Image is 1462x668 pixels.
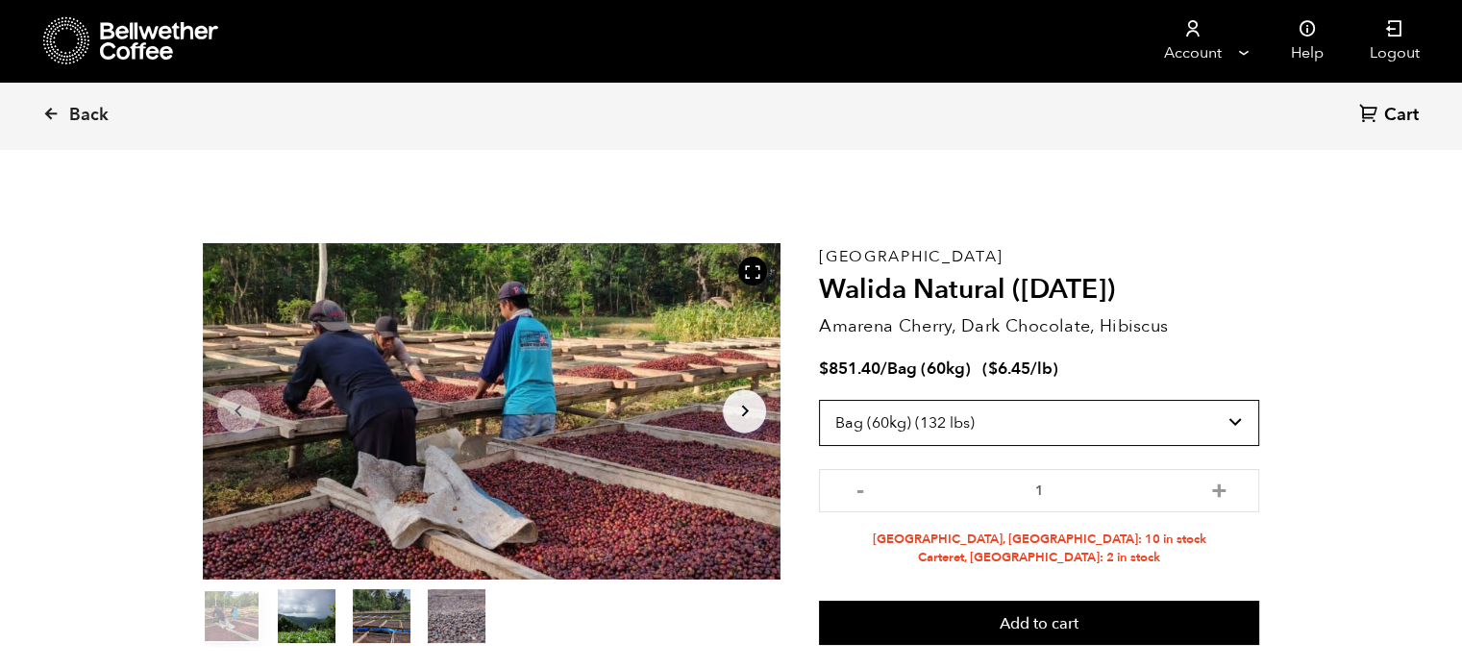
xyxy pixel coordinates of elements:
span: ( ) [982,358,1058,380]
span: Cart [1384,104,1419,127]
span: $ [988,358,998,380]
span: /lb [1030,358,1053,380]
li: Carteret, [GEOGRAPHIC_DATA]: 2 in stock [819,549,1259,567]
a: Cart [1359,103,1424,129]
span: Bag (60kg) [887,358,971,380]
li: [GEOGRAPHIC_DATA], [GEOGRAPHIC_DATA]: 10 in stock [819,531,1259,549]
span: / [880,358,887,380]
button: - [848,479,872,498]
span: Back [69,104,109,127]
h2: Walida Natural ([DATE]) [819,274,1259,307]
p: Amarena Cherry, Dark Chocolate, Hibiscus [819,313,1259,339]
button: Add to cart [819,601,1259,645]
button: + [1206,479,1230,498]
bdi: 851.40 [819,358,880,380]
bdi: 6.45 [988,358,1030,380]
span: $ [819,358,829,380]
